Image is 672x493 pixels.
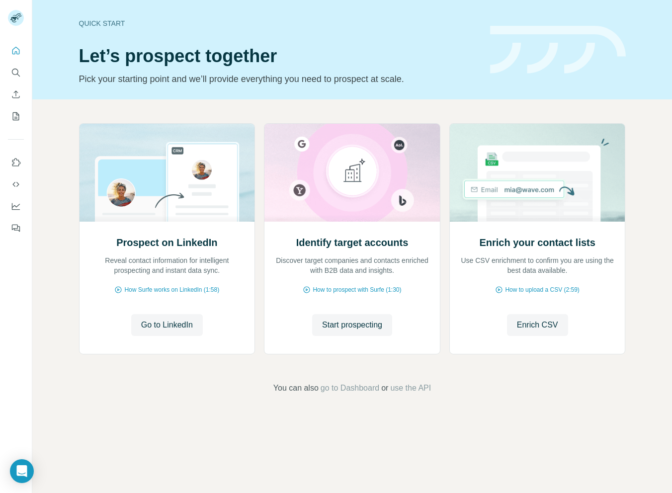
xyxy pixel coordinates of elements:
button: Enrich CSV [507,314,568,336]
img: Enrich your contact lists [449,124,626,222]
div: Open Intercom Messenger [10,459,34,483]
button: Search [8,64,24,82]
button: Use Surfe API [8,175,24,193]
button: Dashboard [8,197,24,215]
h2: Prospect on LinkedIn [116,236,217,249]
span: Go to LinkedIn [141,319,193,331]
p: Discover target companies and contacts enriched with B2B data and insights. [274,255,430,275]
p: Reveal contact information for intelligent prospecting and instant data sync. [89,255,245,275]
span: How to upload a CSV (2:59) [505,285,579,294]
button: Use Surfe on LinkedIn [8,154,24,171]
button: Enrich CSV [8,85,24,103]
span: Start prospecting [322,319,382,331]
button: Feedback [8,219,24,237]
span: Enrich CSV [517,319,558,331]
button: My lists [8,107,24,125]
p: Pick your starting point and we’ll provide everything you need to prospect at scale. [79,72,478,86]
img: Identify target accounts [264,124,440,222]
span: You can also [273,382,319,394]
h1: Let’s prospect together [79,46,478,66]
button: go to Dashboard [321,382,379,394]
h2: Enrich your contact lists [479,236,595,249]
span: How Surfe works on LinkedIn (1:58) [124,285,219,294]
button: Go to LinkedIn [131,314,203,336]
div: Quick start [79,18,478,28]
button: use the API [390,382,431,394]
img: Prospect on LinkedIn [79,124,255,222]
h2: Identify target accounts [296,236,409,249]
span: How to prospect with Surfe (1:30) [313,285,401,294]
button: Start prospecting [312,314,392,336]
img: banner [490,26,626,74]
button: Quick start [8,42,24,60]
p: Use CSV enrichment to confirm you are using the best data available. [460,255,615,275]
span: or [381,382,388,394]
